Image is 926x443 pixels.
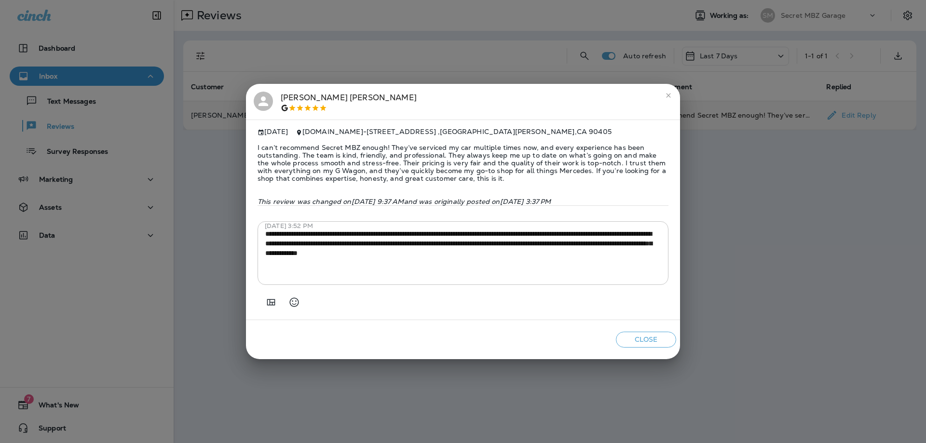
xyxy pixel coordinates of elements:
span: [DOMAIN_NAME] - [STREET_ADDRESS] , [GEOGRAPHIC_DATA][PERSON_NAME] , CA 90405 [302,127,612,136]
div: [PERSON_NAME] [PERSON_NAME] [281,92,417,112]
button: Select an emoji [285,293,304,312]
span: [DATE] [258,128,288,136]
p: This review was changed on [DATE] 9:37 AM [258,198,668,205]
button: Close [616,332,676,348]
span: and was originally posted on [DATE] 3:37 PM [404,197,551,206]
button: close [661,88,676,103]
span: I can’t recommend Secret MBZ enough! They’ve serviced my car multiple times now, and every experi... [258,136,668,190]
button: Add in a premade template [261,293,281,312]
